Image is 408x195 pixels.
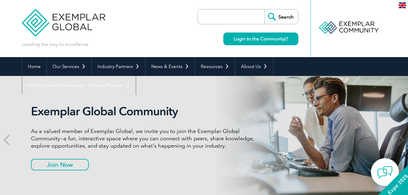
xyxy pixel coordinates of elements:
a: About Us [235,57,273,76]
a: Resources [195,57,235,76]
a: Login to the Community [223,32,298,45]
a: Industry Partners [92,57,145,76]
a: Home [22,57,46,76]
a: Our Services [47,57,91,76]
p: As a valued member of Exemplar Global, we invite you to join the Exemplar Global Community—a fun,... [31,128,259,149]
h2: Exemplar Global Community [31,104,259,118]
a: Join Now [31,159,89,170]
img: en [399,2,406,8]
img: contact-chat.png [377,165,393,180]
a: Find Certified Professional / Training Provider [22,76,136,95]
img: open_square.png [285,37,288,40]
a: News & Events [146,57,195,76]
input: Search [265,9,298,24]
p: Leading the way to excellence [22,41,88,48]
